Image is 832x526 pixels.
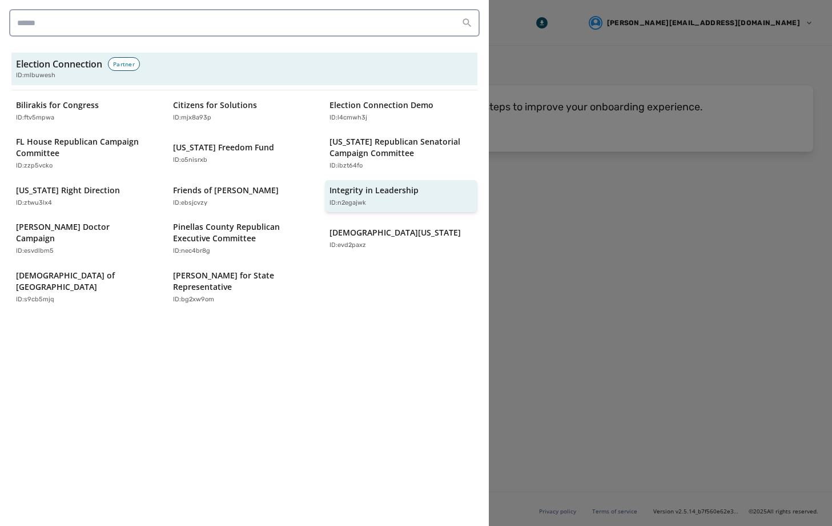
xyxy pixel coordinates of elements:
button: [DEMOGRAPHIC_DATA] of [GEOGRAPHIC_DATA]ID:s9cb5mjq [11,265,164,309]
p: [US_STATE] Right Direction [16,185,120,196]
button: Pinellas County Republican Executive CommitteeID:nec4br8g [168,217,321,261]
p: Bilirakis for Congress [16,99,99,111]
p: ID: ebsjcvzy [173,198,207,208]
p: Friends of [PERSON_NAME] [173,185,279,196]
p: ID: ztwu3lx4 [16,198,52,208]
button: FL House Republican Campaign CommitteeID:zzp5vcko [11,131,164,176]
button: Election ConnectionPartnerID:mlbuwesh [11,53,477,85]
button: Bilirakis for CongressID:ftv5mpwa [11,95,164,127]
p: ID: l4cmwh3j [329,113,367,123]
button: [US_STATE] Freedom FundID:o5nisrxb [168,131,321,176]
button: Integrity in LeadershipID:n2egajwk [325,180,477,213]
p: ID: s9cb5mjq [16,295,54,305]
p: Citizens for Solutions [173,99,257,111]
p: [PERSON_NAME] Doctor Campaign [16,221,148,244]
p: [PERSON_NAME] for State Representative [173,270,305,293]
button: [PERSON_NAME] for State RepresentativeID:bg2xw9om [168,265,321,309]
p: ID: nec4br8g [173,246,210,256]
button: Election Connection DemoID:l4cmwh3j [325,95,477,127]
p: ID: o5nisrxb [173,156,207,165]
span: ID: mlbuwesh [16,71,55,81]
button: Citizens for SolutionsID:mjx8a93p [168,95,321,127]
p: ID: esvdlbm5 [16,246,54,256]
p: ID: n2egajwk [329,198,366,208]
p: ID: ibzt64fo [329,161,363,171]
button: [US_STATE] Right DirectionID:ztwu3lx4 [11,180,164,213]
button: Friends of [PERSON_NAME]ID:ebsjcvzy [168,180,321,213]
button: [DEMOGRAPHIC_DATA][US_STATE]ID:evd2paxz [325,217,477,261]
p: [DEMOGRAPHIC_DATA][US_STATE] [329,227,461,238]
p: [DEMOGRAPHIC_DATA] of [GEOGRAPHIC_DATA] [16,270,148,293]
p: [US_STATE] Freedom Fund [173,142,274,153]
button: [PERSON_NAME] Doctor CampaignID:esvdlbm5 [11,217,164,261]
p: [US_STATE] Republican Senatorial Campaign Committee [329,136,461,159]
p: ID: ftv5mpwa [16,113,54,123]
p: ID: zzp5vcko [16,161,53,171]
button: [US_STATE] Republican Senatorial Campaign CommitteeID:ibzt64fo [325,131,477,176]
p: Election Connection Demo [329,99,433,111]
p: ID: mjx8a93p [173,113,211,123]
p: ID: bg2xw9om [173,295,214,305]
p: ID: evd2paxz [329,241,366,250]
p: Pinellas County Republican Executive Committee [173,221,305,244]
p: FL House Republican Campaign Committee [16,136,148,159]
p: Integrity in Leadership [329,185,419,196]
h3: Election Connection [16,57,102,71]
div: Partner [108,57,140,71]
